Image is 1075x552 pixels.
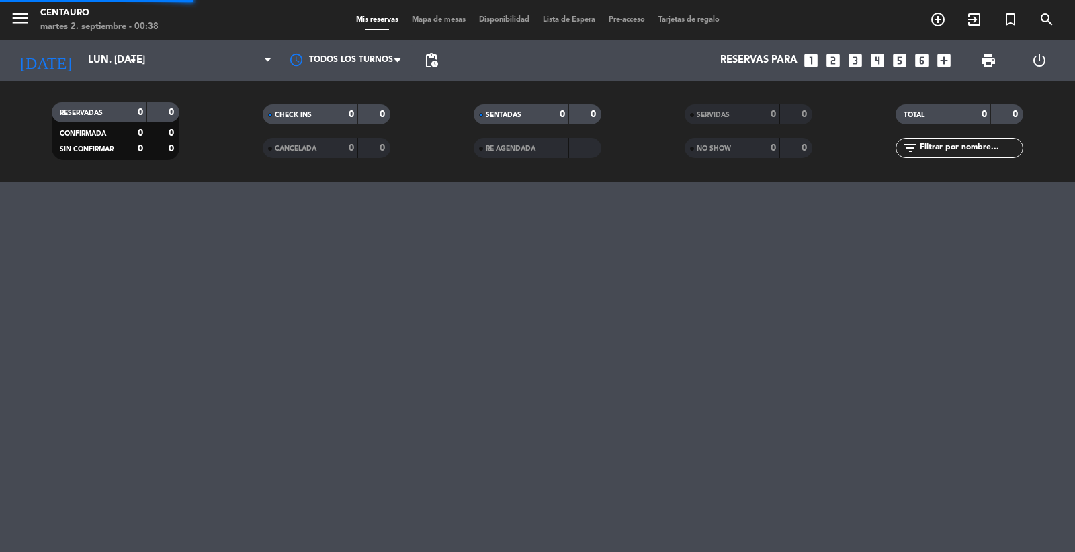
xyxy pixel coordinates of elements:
[10,8,30,28] i: menu
[869,52,886,69] i: looks_4
[602,16,652,24] span: Pre-acceso
[802,52,820,69] i: looks_one
[138,144,143,153] strong: 0
[536,16,602,24] span: Lista de Espera
[349,110,354,119] strong: 0
[169,108,177,117] strong: 0
[802,143,810,153] strong: 0
[1013,110,1021,119] strong: 0
[405,16,472,24] span: Mapa de mesas
[10,8,30,33] button: menu
[275,112,312,118] span: CHECK INS
[904,112,924,118] span: TOTAL
[486,145,535,152] span: RE AGENDADA
[275,145,316,152] span: CANCELADA
[472,16,536,24] span: Disponibilidad
[380,143,388,153] strong: 0
[982,110,987,119] strong: 0
[380,110,388,119] strong: 0
[980,52,996,69] span: print
[40,20,159,34] div: martes 2. septiembre - 00:38
[1002,11,1019,28] i: turned_in_not
[771,143,776,153] strong: 0
[966,11,982,28] i: exit_to_app
[349,143,354,153] strong: 0
[930,11,946,28] i: add_circle_outline
[138,128,143,138] strong: 0
[771,110,776,119] strong: 0
[423,52,439,69] span: pending_actions
[1031,52,1047,69] i: power_settings_new
[1039,11,1055,28] i: search
[138,108,143,117] strong: 0
[169,128,177,138] strong: 0
[10,46,81,75] i: [DATE]
[60,110,103,116] span: RESERVADAS
[40,7,159,20] div: Centauro
[891,52,908,69] i: looks_5
[720,54,798,67] span: Reservas para
[935,52,953,69] i: add_box
[1014,40,1065,81] div: LOG OUT
[125,52,141,69] i: arrow_drop_down
[169,144,177,153] strong: 0
[652,16,726,24] span: Tarjetas de regalo
[697,112,730,118] span: SERVIDAS
[918,141,1023,155] input: Filtrar por nombre...
[824,52,842,69] i: looks_two
[60,130,106,137] span: CONFIRMADA
[560,110,565,119] strong: 0
[902,140,918,156] i: filter_list
[60,146,114,153] span: SIN CONFIRMAR
[697,145,731,152] span: NO SHOW
[847,52,864,69] i: looks_3
[349,16,405,24] span: Mis reservas
[802,110,810,119] strong: 0
[486,112,521,118] span: SENTADAS
[913,52,931,69] i: looks_6
[591,110,599,119] strong: 0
